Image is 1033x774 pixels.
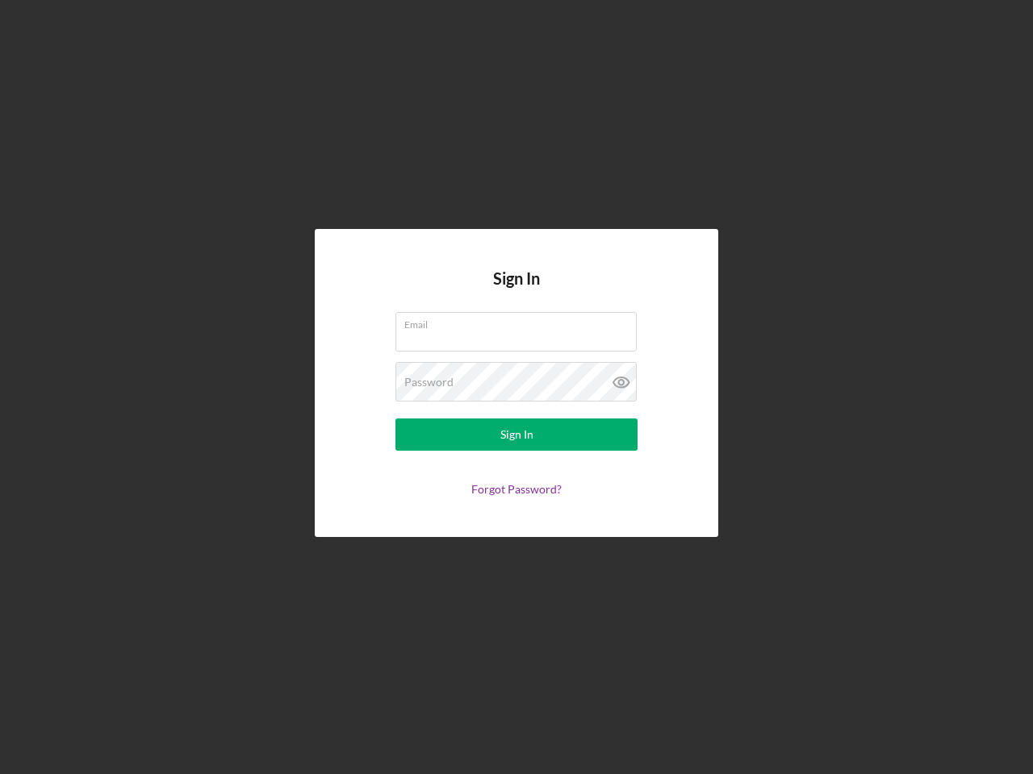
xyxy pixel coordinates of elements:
[500,418,533,451] div: Sign In
[493,269,540,312] h4: Sign In
[404,376,454,389] label: Password
[395,418,638,451] button: Sign In
[404,313,637,331] label: Email
[471,482,562,496] a: Forgot Password?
